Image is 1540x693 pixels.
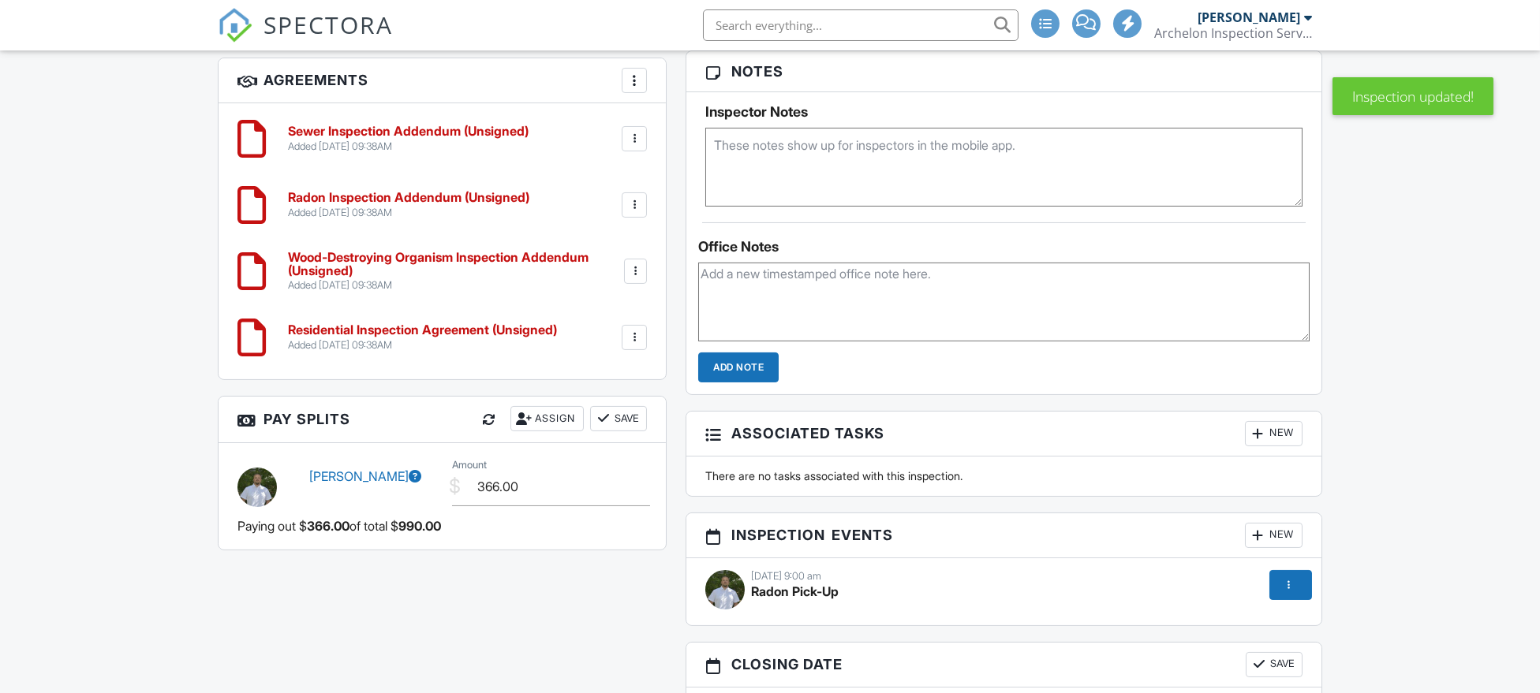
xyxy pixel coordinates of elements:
img: _dsc0098.jpg [705,570,745,609]
div: Added [DATE] 09:38AM [288,339,557,352]
button: Save [590,406,647,431]
span: 990.00 [398,517,441,535]
div: New [1245,523,1303,548]
h6: Radon Inspection Addendum (Unsigned) [288,191,529,205]
div: Inspection updated! [1333,77,1493,115]
h3: Agreements [219,58,666,103]
div: $ [449,473,461,500]
a: Wood-Destroying Organism Inspection Addendum (Unsigned) Added [DATE] 09:38AM [288,251,621,292]
div: [PERSON_NAME] [1198,9,1300,25]
span: Events [832,524,893,546]
a: Radon Inspection Addendum (Unsigned) Added [DATE] 09:38AM [288,191,529,218]
div: New [1245,421,1303,446]
span: Paying out $ [237,517,307,535]
a: SPECTORA [218,21,393,54]
div: Added [DATE] 09:38AM [288,207,529,219]
div: Added [DATE] 09:38AM [288,279,621,292]
label: Amount [452,458,487,472]
span: Radon Pick-Up [751,583,839,599]
span: Closing date [731,654,843,675]
h5: Inspector Notes [705,104,1303,120]
span: Associated Tasks [731,423,884,444]
a: [PERSON_NAME] [309,468,421,484]
div: Office Notes [698,239,1310,255]
h6: Sewer Inspection Addendum (Unsigned) [288,125,529,139]
span: SPECTORA [264,8,393,41]
div: Added [DATE] 09:38AM [288,140,529,153]
span: 366.00 [307,517,349,535]
div: Archelon Inspection Service [1154,25,1312,41]
input: Search everything... [703,9,1019,41]
div: Assign [510,406,584,431]
a: Sewer Inspection Addendum (Unsigned) Added [DATE] 09:38AM [288,125,529,152]
img: _dsc0098.jpg [237,468,277,507]
div: There are no tasks associated with this inspection. [696,468,1312,484]
div: [DATE] 9:00 am [705,570,1303,583]
img: The Best Home Inspection Software - Spectora [218,8,252,43]
h3: Notes [686,51,1321,92]
a: Residential Inspection Agreement (Unsigned) Added [DATE] 09:38AM [288,323,557,351]
h6: Residential Inspection Agreement (Unsigned) [288,323,557,337]
span: Inspection [731,524,825,546]
h6: Wood-Destroying Organism Inspection Addendum (Unsigned) [288,251,621,278]
span: of total $ [349,517,398,535]
input: Add Note [698,352,779,382]
button: Save [1246,652,1303,677]
h3: Pay Splits [219,397,666,443]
